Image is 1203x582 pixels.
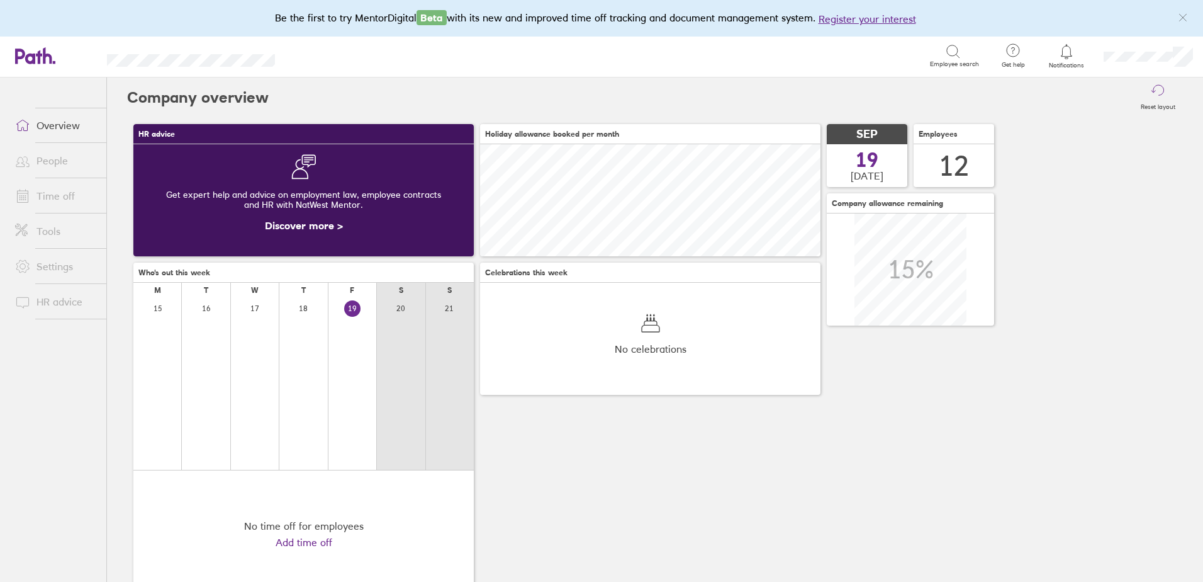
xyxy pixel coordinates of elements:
a: Tools [5,219,106,244]
a: Notifications [1046,43,1087,69]
h2: Company overview [127,77,269,118]
span: Employees [919,130,958,139]
span: [DATE] [851,170,883,181]
span: No celebrations [615,343,686,355]
span: Employee search [930,60,979,68]
span: Holiday allowance booked per month [485,130,619,139]
span: Company allowance remaining [832,199,943,208]
a: Time off [5,183,106,208]
label: Reset layout [1133,100,1183,111]
span: Get help [993,61,1034,69]
div: Get expert help and advice on employment law, employee contracts and HR with NatWest Mentor. [143,180,464,220]
a: Overview [5,113,106,138]
div: M [154,286,161,295]
div: T [301,286,306,295]
div: S [399,286,403,295]
button: Register your interest [819,11,916,26]
div: 12 [939,150,969,182]
div: Be the first to try MentorDigital with its new and improved time off tracking and document manage... [275,10,929,26]
div: T [204,286,208,295]
a: Settings [5,254,106,279]
a: People [5,148,106,173]
span: Beta [417,10,447,25]
button: Reset layout [1133,77,1183,118]
span: 19 [856,150,878,170]
span: Celebrations this week [485,268,568,277]
span: HR advice [138,130,175,139]
span: SEP [856,128,878,141]
div: W [251,286,259,295]
span: Who's out this week [138,268,210,277]
a: Discover more > [265,219,343,232]
a: HR advice [5,289,106,314]
div: S [447,286,452,295]
div: Search [309,50,341,61]
div: No time off for employees [244,520,364,532]
div: F [350,286,354,295]
a: Add time off [276,537,332,548]
span: Notifications [1046,62,1087,69]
